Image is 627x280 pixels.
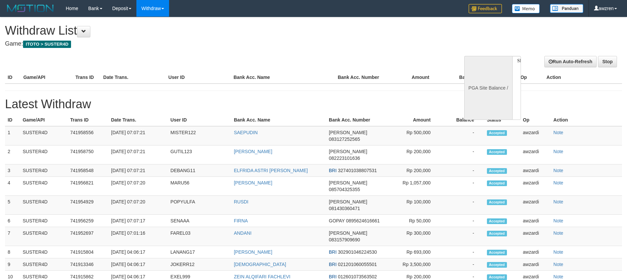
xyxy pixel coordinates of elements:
span: 327401038807531 [338,168,377,173]
td: awzardi [520,177,551,196]
span: Accepted [487,130,507,136]
td: Rp 500,000 [389,126,441,145]
th: Bank Acc. Number [335,71,387,84]
td: 7 [5,227,20,246]
a: Note [553,230,563,236]
td: - [441,227,484,246]
th: ID [5,114,20,126]
th: Game/API [21,71,73,84]
td: [DATE] 07:07:21 [108,145,168,164]
h1: Latest Withdraw [5,98,622,111]
td: - [441,164,484,177]
span: Accepted [487,231,507,236]
a: Note [553,130,563,135]
td: MISTER122 [168,126,231,145]
a: [PERSON_NAME] [234,149,272,154]
td: awzardi [520,145,551,164]
span: 082223101636 [329,155,360,161]
span: 0895624616661 [346,218,380,223]
td: POPYULFA [168,196,231,215]
td: - [441,177,484,196]
a: Stop [598,56,617,67]
span: Accepted [487,168,507,174]
td: awzardi [520,246,551,258]
td: Rp 693,000 [389,246,441,258]
span: ITOTO > SUSTER4D [23,41,71,48]
th: Op [518,71,544,84]
span: 083127252565 [329,137,360,142]
span: BRI [329,249,337,255]
td: Rp 1,057,000 [389,177,441,196]
img: Feedback.jpg [469,4,502,13]
span: [PERSON_NAME] [329,230,367,236]
td: 9 [5,258,20,271]
span: 083157909690 [329,237,360,242]
td: [DATE] 04:06:17 [108,258,168,271]
td: awzardi [520,196,551,215]
td: - [441,145,484,164]
a: [PERSON_NAME] [234,249,272,255]
span: Accepted [487,274,507,280]
a: Note [553,218,563,223]
td: [DATE] 07:07:21 [108,164,168,177]
td: FAREL03 [168,227,231,246]
span: BRI [329,262,337,267]
td: Rp 50,000 [389,215,441,227]
a: ZEIN ALQIFARI FACHLEVI [234,274,290,279]
span: BRI [329,274,337,279]
td: - [441,126,484,145]
td: JOKERR12 [168,258,231,271]
span: Accepted [487,199,507,205]
span: BRI [329,168,337,173]
th: Game/API [20,114,67,126]
a: [DEMOGRAPHIC_DATA] [234,262,286,267]
span: [PERSON_NAME] [329,199,367,204]
span: Accepted [487,262,507,268]
td: Rp 100,000 [389,196,441,215]
th: Balance [441,114,484,126]
td: SUSTER4D [20,258,67,271]
td: 741913346 [67,258,108,271]
a: RUSDI [234,199,248,204]
td: awzardi [520,258,551,271]
th: Trans ID [73,71,100,84]
h1: Withdraw List [5,24,411,37]
a: ELFRIDA ASTRI [PERSON_NAME] [234,168,308,173]
td: 8 [5,246,20,258]
td: 741952697 [67,227,108,246]
td: 3 [5,164,20,177]
th: Date Trans. [108,114,168,126]
td: 741956259 [67,215,108,227]
td: 741954929 [67,196,108,215]
span: 021201060055501 [338,262,377,267]
td: Rp 200,000 [389,145,441,164]
td: Rp 200,000 [389,164,441,177]
a: Note [553,149,563,154]
span: 302901046224530 [338,249,377,255]
span: [PERSON_NAME] [329,180,367,185]
a: Note [553,199,563,204]
td: 741956821 [67,177,108,196]
td: 6 [5,215,20,227]
td: awzardi [520,227,551,246]
td: [DATE] 07:07:20 [108,196,168,215]
td: GUTIL123 [168,145,231,164]
th: Balance [439,71,487,84]
span: Accepted [487,250,507,255]
td: SUSTER4D [20,215,67,227]
th: Date Trans. [101,71,166,84]
span: 012601073563502 [338,274,377,279]
th: Bank Acc. Number [326,114,389,126]
td: [DATE] 07:07:20 [108,177,168,196]
th: Status [484,114,520,126]
a: SAEPUDIN [234,130,258,135]
td: 4 [5,177,20,196]
span: [PERSON_NAME] [329,130,367,135]
a: Note [553,180,563,185]
a: Note [553,262,563,267]
a: ANDANI [234,230,251,236]
td: [DATE] 07:07:21 [108,126,168,145]
th: User ID [166,71,231,84]
span: Accepted [487,218,507,224]
th: Bank Acc. Name [231,114,326,126]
